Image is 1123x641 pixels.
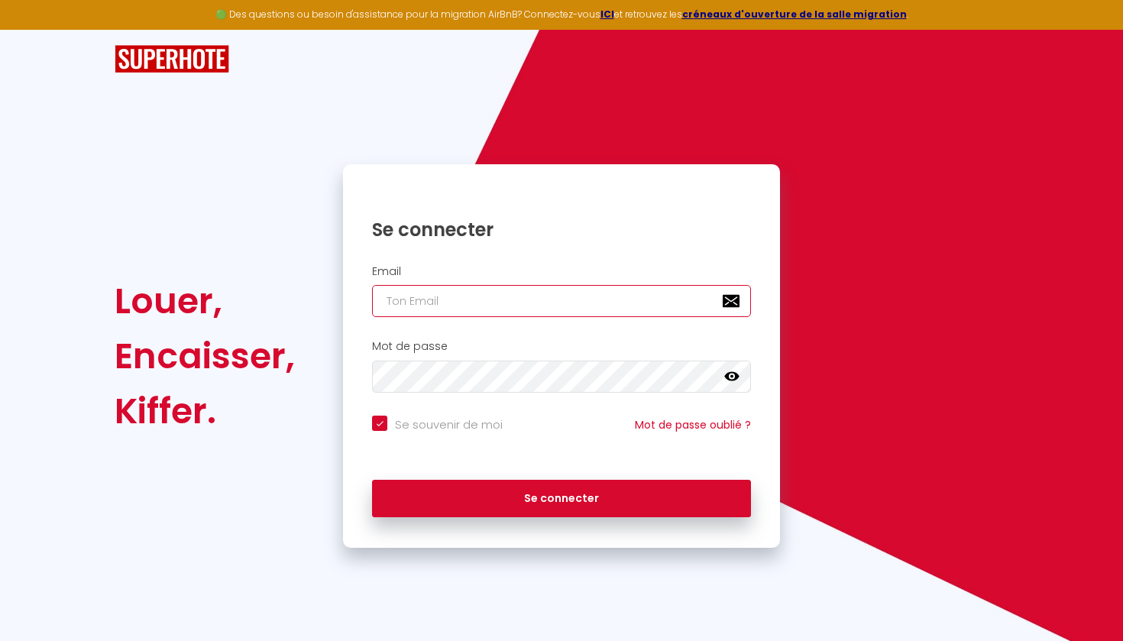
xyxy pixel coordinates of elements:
[12,6,58,52] button: Ouvrir le widget de chat LiveChat
[372,285,751,317] input: Ton Email
[115,384,295,439] div: Kiffer.
[115,329,295,384] div: Encaisser,
[600,8,614,21] a: ICI
[372,480,751,518] button: Se connecter
[682,8,907,21] a: créneaux d'ouverture de la salle migration
[635,417,751,432] a: Mot de passe oublié ?
[115,274,295,329] div: Louer,
[115,45,229,73] img: SuperHote logo
[372,340,751,353] h2: Mot de passe
[372,218,751,241] h1: Se connecter
[372,265,751,278] h2: Email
